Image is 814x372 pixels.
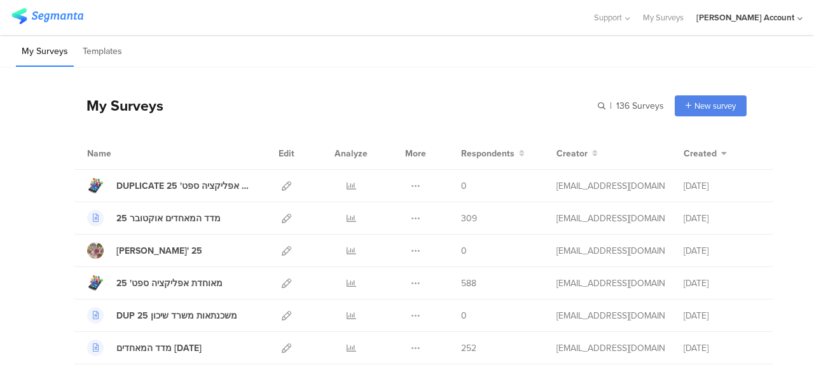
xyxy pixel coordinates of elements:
[402,137,429,169] div: More
[608,99,614,113] span: |
[461,179,467,193] span: 0
[616,99,664,113] span: 136 Surveys
[74,95,163,116] div: My Surveys
[556,277,665,290] div: afkar2005@gmail.com
[694,100,736,112] span: New survey
[684,147,717,160] span: Created
[461,147,525,160] button: Respondents
[556,212,665,225] div: afkar2005@gmail.com
[116,212,221,225] div: 25 מדד המאחדים אוקטובר
[556,147,598,160] button: Creator
[556,341,665,355] div: afkar2005@gmail.com
[87,177,254,194] a: DUPLICATE מאוחדת אפליקציה ספט' 25
[684,341,760,355] div: [DATE]
[684,179,760,193] div: [DATE]
[684,277,760,290] div: [DATE]
[461,147,514,160] span: Respondents
[16,37,74,67] li: My Surveys
[684,244,760,258] div: [DATE]
[556,179,665,193] div: afkar2005@gmail.com
[87,275,223,291] a: מאוחדת אפליקציה ספט' 25
[461,212,477,225] span: 309
[332,137,370,169] div: Analyze
[116,179,254,193] div: DUPLICATE מאוחדת אפליקציה ספט' 25
[77,37,128,67] li: Templates
[684,147,727,160] button: Created
[684,309,760,322] div: [DATE]
[116,277,223,290] div: מאוחדת אפליקציה ספט' 25
[461,341,476,355] span: 252
[461,277,476,290] span: 588
[273,137,300,169] div: Edit
[87,307,237,324] a: DUP משכנתאות משרד שיכון 25
[116,309,237,322] div: DUP משכנתאות משרד שיכון 25
[87,340,202,356] a: מדד המאחדים [DATE]
[684,212,760,225] div: [DATE]
[11,8,83,24] img: segmanta logo
[556,244,665,258] div: afkar2005@gmail.com
[461,309,467,322] span: 0
[116,341,202,355] div: מדד המאחדים ספטמבר 25
[87,210,221,226] a: 25 מדד המאחדים אוקטובר
[556,309,665,322] div: afkar2005@gmail.com
[594,11,622,24] span: Support
[696,11,794,24] div: [PERSON_NAME] Account
[87,147,163,160] div: Name
[461,244,467,258] span: 0
[556,147,588,160] span: Creator
[87,242,202,259] a: [PERSON_NAME]' 25
[116,244,202,258] div: סלטי אלבוסתאן ספט' 25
